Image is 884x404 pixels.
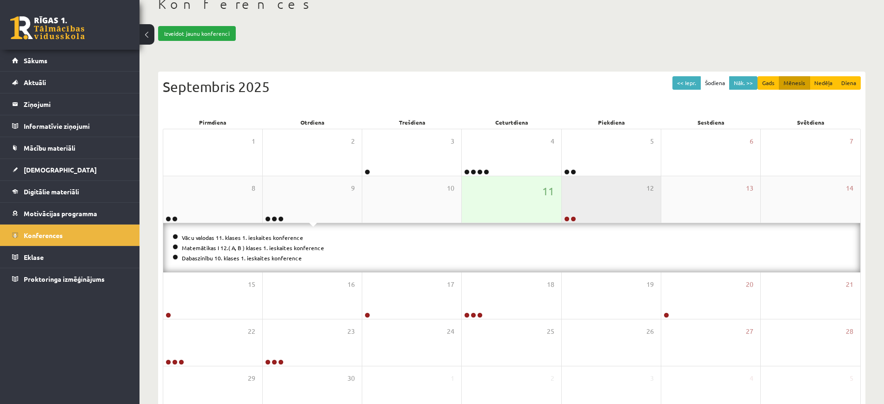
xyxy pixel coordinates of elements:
a: Proktoringa izmēģinājums [12,268,128,290]
a: Sākums [12,50,128,71]
div: Sestdiena [661,116,761,129]
span: 22 [248,326,255,337]
span: 13 [746,183,753,193]
span: 10 [447,183,454,193]
span: 30 [347,373,355,384]
button: Nedēļa [810,76,837,90]
legend: Informatīvie ziņojumi [24,115,128,137]
span: 18 [547,279,554,290]
span: 2 [351,136,355,146]
span: Mācību materiāli [24,144,75,152]
div: Otrdiena [262,116,362,129]
a: Motivācijas programma [12,203,128,224]
a: Izveidot jaunu konferenci [158,26,236,41]
span: Aktuāli [24,78,46,86]
span: 23 [347,326,355,337]
div: Svētdiena [761,116,861,129]
span: 8 [252,183,255,193]
a: Rīgas 1. Tālmācības vidusskola [10,16,85,40]
span: 1 [252,136,255,146]
span: 26 [646,326,654,337]
div: Pirmdiena [163,116,262,129]
legend: Ziņojumi [24,93,128,115]
span: 19 [646,279,654,290]
span: Motivācijas programma [24,209,97,218]
span: 3 [451,136,454,146]
button: Diena [837,76,861,90]
span: 15 [248,279,255,290]
a: Ziņojumi [12,93,128,115]
span: 3 [650,373,654,384]
span: 1 [451,373,454,384]
div: Septembris 2025 [163,76,861,97]
span: 16 [347,279,355,290]
span: 29 [248,373,255,384]
span: 9 [351,183,355,193]
span: 14 [846,183,853,193]
a: Informatīvie ziņojumi [12,115,128,137]
div: Piekdiena [562,116,661,129]
span: 25 [547,326,554,337]
a: Mācību materiāli [12,137,128,159]
a: Digitālie materiāli [12,181,128,202]
span: 20 [746,279,753,290]
div: Ceturtdiena [462,116,561,129]
a: Eklase [12,246,128,268]
span: 21 [846,279,853,290]
span: 5 [850,373,853,384]
span: Konferences [24,231,63,239]
span: 28 [846,326,853,337]
span: 2 [551,373,554,384]
span: 4 [551,136,554,146]
span: 27 [746,326,753,337]
a: Aktuāli [12,72,128,93]
span: 5 [650,136,654,146]
span: Digitālie materiāli [24,187,79,196]
span: 17 [447,279,454,290]
button: Nāk. >> [729,76,758,90]
button: << Iepr. [672,76,701,90]
span: 4 [750,373,753,384]
span: 12 [646,183,654,193]
span: 11 [542,183,554,199]
span: 7 [850,136,853,146]
button: Mēnesis [779,76,810,90]
button: Gads [758,76,779,90]
a: Vācu valodas 11. klases 1. ieskaites konference [182,234,303,241]
span: 6 [750,136,753,146]
span: 24 [447,326,454,337]
span: Eklase [24,253,44,261]
div: Trešdiena [362,116,462,129]
a: Konferences [12,225,128,246]
span: Sākums [24,56,47,65]
button: Šodiena [700,76,730,90]
span: [DEMOGRAPHIC_DATA] [24,166,97,174]
a: Dabaszinību 10. klases 1. ieskaites konference [182,254,302,262]
span: Proktoringa izmēģinājums [24,275,105,283]
a: Matemātikas I 12.( A, B ) klases 1. ieskaites konference [182,244,324,252]
a: [DEMOGRAPHIC_DATA] [12,159,128,180]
